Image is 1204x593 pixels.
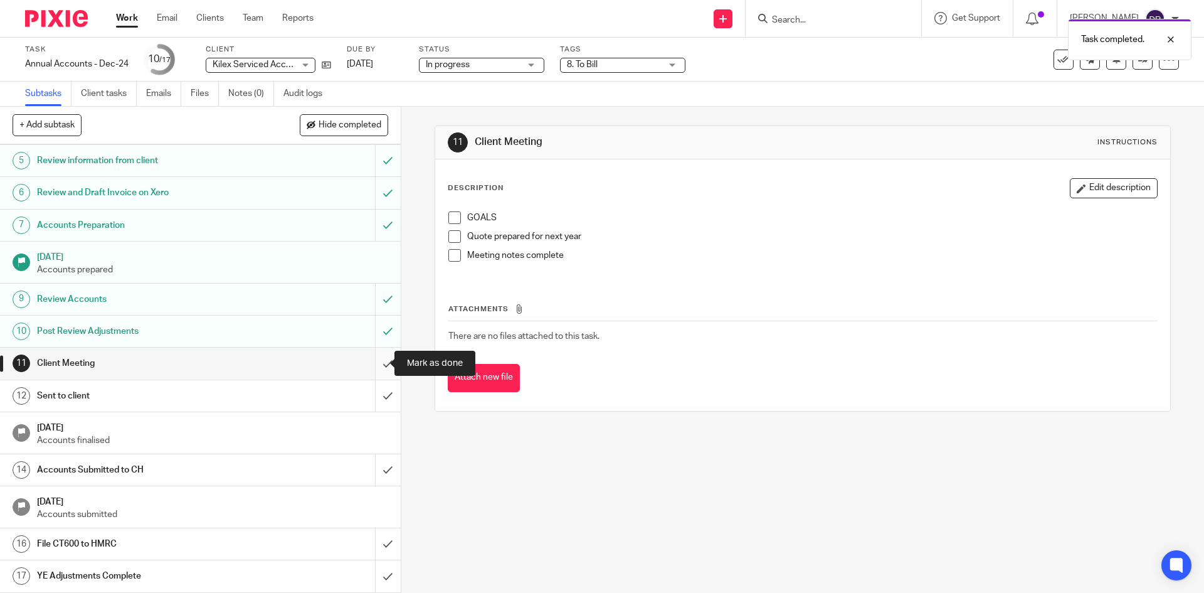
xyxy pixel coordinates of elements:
a: Emails [146,82,181,106]
img: Pixie [25,10,88,27]
button: + Add subtask [13,114,82,136]
h1: Review and Draft Invoice on Xero [37,183,254,202]
div: 12 [13,387,30,405]
label: Client [206,45,331,55]
h1: Sent to client [37,387,254,405]
h1: Client Meeting [475,136,830,149]
h1: Client Meeting [37,354,254,373]
span: There are no files attached to this task. [448,332,599,341]
div: 9 [13,291,30,308]
h1: [DATE] [37,493,388,508]
a: Subtasks [25,82,71,106]
span: Hide completed [319,120,381,131]
button: Edit description [1070,178,1158,198]
span: Attachments [448,306,509,313]
label: Tags [560,45,685,55]
label: Task [25,45,129,55]
p: GOALS [467,211,1156,224]
a: Work [116,12,138,24]
div: 16 [13,535,30,553]
h1: Review Accounts [37,290,254,309]
p: Task completed. [1081,33,1144,46]
p: Meeting notes complete [467,249,1156,262]
h1: Accounts Submitted to CH [37,461,254,479]
h1: Review information from client [37,151,254,170]
button: Attach new file [448,364,520,392]
div: 11 [448,132,468,152]
small: /17 [159,56,171,63]
div: Instructions [1097,137,1158,147]
h1: [DATE] [37,248,388,264]
div: 6 [13,184,30,201]
div: 10 [13,323,30,340]
div: Annual Accounts - Dec-24 [25,58,129,70]
h1: [DATE] [37,419,388,434]
a: Clients [196,12,224,24]
button: Hide completed [300,114,388,136]
span: In progress [426,60,470,69]
h1: Post Review Adjustments [37,322,254,341]
p: Accounts prepared [37,264,388,276]
p: Accounts submitted [37,508,388,521]
a: Reports [282,12,314,24]
a: Email [157,12,177,24]
h1: Accounts Preparation [37,216,254,235]
a: Files [191,82,219,106]
div: 7 [13,216,30,234]
span: Kilex Serviced Accommodation Ltd [213,60,351,69]
label: Due by [347,45,403,55]
h1: YE Adjustments Complete [37,567,254,585]
span: [DATE] [347,60,373,68]
p: Description [448,183,504,193]
div: 17 [13,567,30,585]
span: 8. To Bill [567,60,598,69]
div: 11 [13,355,30,372]
img: svg%3E [1145,9,1165,29]
h1: File CT600 to HMRC [37,535,254,553]
p: Quote prepared for next year [467,230,1156,243]
a: Notes (0) [228,82,274,106]
label: Status [419,45,544,55]
p: Accounts finalised [37,434,388,447]
a: Audit logs [283,82,332,106]
div: 10 [148,52,171,67]
a: Team [243,12,263,24]
div: 5 [13,152,30,169]
a: Client tasks [81,82,137,106]
div: 14 [13,461,30,479]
